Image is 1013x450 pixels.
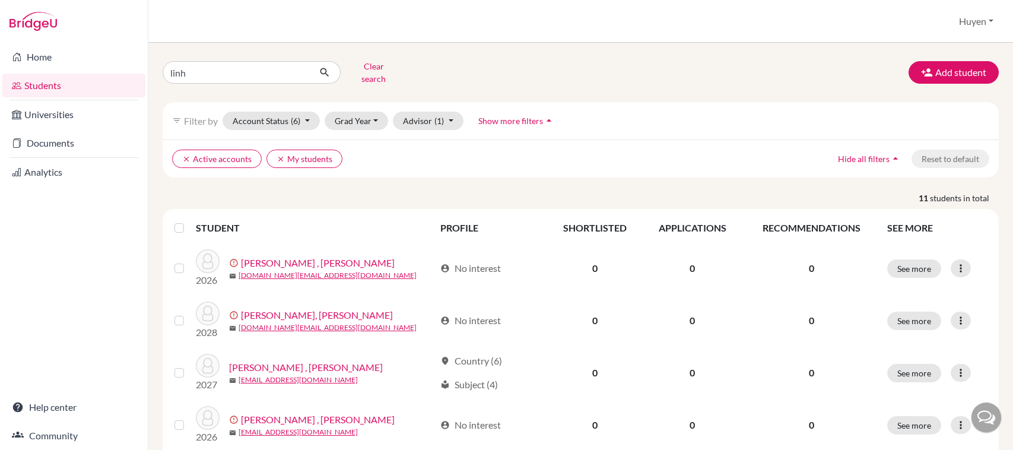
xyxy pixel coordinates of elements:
[440,264,450,273] span: account_circle
[393,112,463,130] button: Advisor(1)
[547,214,642,242] th: SHORTLISTED
[887,364,941,382] button: See more
[196,249,220,273] img: Đỗ Phương , Linh
[890,153,901,164] i: arrow_drop_up
[229,310,241,320] span: error_outline
[642,214,742,242] th: APPLICATIONS
[196,325,220,340] p: 2028
[2,424,145,448] a: Community
[2,74,145,97] a: Students
[229,258,241,268] span: error_outline
[163,61,310,84] input: Find student by name...
[434,116,444,126] span: (1)
[887,312,941,330] button: See more
[838,154,890,164] span: Hide all filters
[196,406,220,430] img: Nguyễn Linh , Dan
[547,347,642,399] td: 0
[184,115,218,126] span: Filter by
[196,378,220,392] p: 2027
[239,427,358,438] a: [EMAIL_ADDRESS][DOMAIN_NAME]
[196,273,220,287] p: 2026
[547,242,642,294] td: 0
[828,150,912,168] button: Hide all filtersarrow_drop_up
[440,356,450,366] span: location_on
[2,395,145,419] a: Help center
[440,261,501,275] div: No interest
[196,430,220,444] p: 2026
[919,192,930,204] strong: 11
[172,150,262,168] button: clearActive accounts
[229,415,241,424] span: error_outline
[172,116,182,125] i: filter_list
[433,214,547,242] th: PROFILE
[229,360,383,375] a: [PERSON_NAME] , [PERSON_NAME]
[239,270,417,281] a: [DOMAIN_NAME][EMAIL_ADDRESS][DOMAIN_NAME]
[642,242,742,294] td: 0
[440,378,498,392] div: Subject (4)
[229,377,236,384] span: mail
[241,413,395,427] a: [PERSON_NAME] , [PERSON_NAME]
[468,112,565,130] button: Show more filtersarrow_drop_up
[887,416,941,435] button: See more
[2,160,145,184] a: Analytics
[196,354,220,378] img: Nguyen Dao Thao , Linh
[241,308,393,322] a: [PERSON_NAME], [PERSON_NAME]
[229,325,236,332] span: mail
[440,418,501,432] div: No interest
[341,57,407,88] button: Clear search
[239,375,358,385] a: [EMAIL_ADDRESS][DOMAIN_NAME]
[543,115,555,126] i: arrow_drop_up
[887,259,941,278] button: See more
[196,302,220,325] img: Nguyễn Bảo, Linh
[239,322,417,333] a: [DOMAIN_NAME][EMAIL_ADDRESS][DOMAIN_NAME]
[2,103,145,126] a: Universities
[440,420,450,430] span: account_circle
[440,313,501,328] div: No interest
[750,366,873,380] p: 0
[229,429,236,436] span: mail
[642,347,742,399] td: 0
[750,261,873,275] p: 0
[440,316,450,325] span: account_circle
[440,380,450,389] span: local_library
[478,116,543,126] span: Show more filters
[930,192,999,204] span: students in total
[880,214,994,242] th: SEE MORE
[291,116,300,126] span: (6)
[440,354,502,368] div: Country (6)
[229,272,236,280] span: mail
[266,150,342,168] button: clearMy students
[196,214,433,242] th: STUDENT
[642,294,742,347] td: 0
[742,214,880,242] th: RECOMMENDATIONS
[750,313,873,328] p: 0
[2,45,145,69] a: Home
[325,112,389,130] button: Grad Year
[277,155,285,163] i: clear
[182,155,190,163] i: clear
[2,131,145,155] a: Documents
[9,12,57,31] img: Bridge-U
[241,256,395,270] a: [PERSON_NAME] , [PERSON_NAME]
[912,150,989,168] button: Reset to default
[909,61,999,84] button: Add student
[954,10,999,33] button: Huyen
[547,294,642,347] td: 0
[223,112,320,130] button: Account Status(6)
[750,418,873,432] p: 0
